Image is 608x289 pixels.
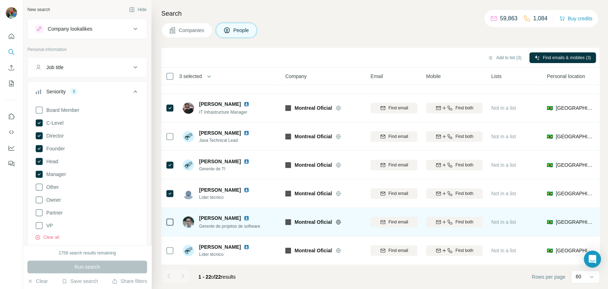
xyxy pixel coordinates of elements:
img: Logo of Montreal Oficial [285,162,291,168]
img: Avatar [183,216,194,228]
button: Find email [370,131,417,142]
button: Find both [426,131,483,142]
span: Find email [389,133,408,140]
p: 59,863 [500,14,518,23]
span: [PERSON_NAME] [199,100,241,108]
button: Quick start [6,30,17,43]
button: Find both [426,217,483,227]
span: Find both [456,219,473,225]
img: LinkedIn logo [244,159,249,164]
span: Owner [43,196,61,203]
button: Hide [124,4,151,15]
span: Líder técnico [199,251,258,258]
div: Open Intercom Messenger [584,251,601,268]
span: Montreal Oficial [295,133,332,140]
span: 🇧🇷 [547,161,553,169]
img: Avatar [183,102,194,114]
span: Find both [456,105,473,111]
span: [PERSON_NAME] [199,158,241,165]
button: Find email [370,103,417,113]
p: 1,084 [533,14,547,23]
div: Company lookalikes [48,25,92,32]
span: Partner [43,209,63,216]
span: Montreal Oficial [295,190,332,197]
span: Montreal Oficial [295,161,332,169]
button: Search [6,46,17,58]
img: Logo of Montreal Oficial [285,219,291,225]
button: Company lookalikes [28,20,147,37]
div: 5 [70,88,78,95]
span: Gerente de projetos de software [199,224,260,229]
img: Avatar [183,131,194,142]
button: Find email [370,217,417,227]
span: [GEOGRAPHIC_DATA] [556,190,594,197]
span: Not in a list [491,134,516,139]
span: Other [43,184,59,191]
span: Not in a list [491,248,516,253]
span: 🇧🇷 [547,133,553,140]
span: Montreal Oficial [295,104,332,112]
span: Personal location [547,73,585,80]
button: Use Surfe on LinkedIn [6,110,17,123]
span: People [233,27,250,34]
button: Share filters [112,278,147,285]
button: Job title [28,59,147,76]
span: Founder [43,145,65,152]
span: Líder técnico [199,194,258,201]
span: 22 [215,274,221,280]
img: Logo of Montreal Oficial [285,248,291,253]
span: Board Member [43,107,79,114]
span: [PERSON_NAME] [199,186,241,193]
span: Find both [456,190,473,197]
img: Avatar [6,7,17,19]
span: [PERSON_NAME] [199,243,241,251]
span: of [211,274,215,280]
span: 🇧🇷 [547,104,553,112]
p: Personal information [27,46,147,53]
button: Find both [426,245,483,256]
div: Job title [46,64,63,71]
img: Logo of Montreal Oficial [285,191,291,196]
span: Find email [389,105,408,111]
button: Dashboard [6,141,17,154]
button: My lists [6,77,17,90]
span: Not in a list [491,162,516,168]
span: [GEOGRAPHIC_DATA] [556,161,594,169]
span: IT Infrastructure Manager [199,110,247,115]
span: Find both [456,162,473,168]
button: Find emails & mobiles (3) [529,52,596,63]
button: Find both [426,160,483,170]
img: Avatar [183,188,194,199]
button: Find email [370,245,417,256]
span: Find email [389,247,408,254]
span: Director [43,132,64,139]
span: Companies [179,27,205,34]
span: Find both [456,247,473,254]
span: Not in a list [491,105,516,111]
button: Clear all [35,234,59,241]
button: Find email [370,160,417,170]
button: Clear [27,278,48,285]
button: Seniority5 [28,83,147,103]
span: Company [285,73,307,80]
button: Find both [426,188,483,199]
img: Logo of Montreal Oficial [285,105,291,111]
span: Montreal Oficial [295,218,332,226]
span: [GEOGRAPHIC_DATA] [556,104,594,112]
span: C-Level [43,119,63,127]
div: 1758 search results remaining [59,250,116,256]
div: Seniority [46,88,66,95]
img: LinkedIn logo [244,101,249,107]
span: results [198,274,235,280]
img: LinkedIn logo [244,187,249,193]
button: Buy credits [559,14,592,24]
span: [PERSON_NAME] [199,215,241,222]
span: VP [43,222,53,229]
div: New search [27,6,50,13]
span: Find email [389,162,408,168]
img: LinkedIn logo [244,215,249,221]
span: Find email [389,219,408,225]
span: Head [43,158,58,165]
span: Rows per page [532,273,565,280]
span: Find both [456,133,473,140]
